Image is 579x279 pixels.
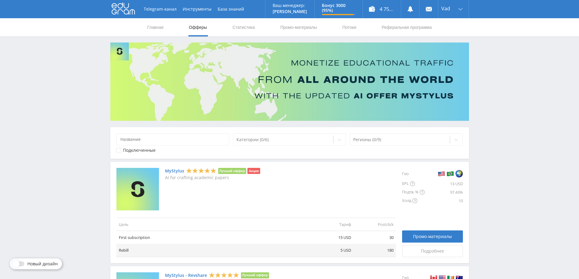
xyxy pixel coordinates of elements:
[353,231,396,244] td: 30
[353,244,396,257] td: 180
[209,272,239,278] div: 5 Stars
[116,168,159,210] img: MyStylus
[413,234,452,239] span: Промо-материалы
[116,231,311,244] td: First subscription
[311,244,353,257] td: 5 USD
[273,9,307,14] p: [PERSON_NAME]
[241,272,269,278] li: Лучший оффер
[311,218,353,231] td: Тариф
[165,175,260,180] p: AI for crafting academic papers
[402,188,425,196] div: Подтв. %
[425,188,463,196] div: 97.43%
[353,218,396,231] td: Postclick
[186,168,216,174] div: 5 Stars
[232,18,256,36] a: Статистика
[425,179,463,188] div: 13 USD
[280,18,317,36] a: Промо-материалы
[165,168,184,173] a: MyStylus
[188,18,208,36] a: Офферы
[402,179,425,188] div: EPL
[311,231,353,244] td: 15 USD
[402,168,425,179] div: Гео
[441,6,450,11] span: Vad
[402,230,463,243] a: Промо-материалы
[342,18,357,36] a: Потоки
[110,43,469,121] img: Banner
[322,3,355,13] p: Бонус 3000 (95%)
[402,196,425,205] div: Холд
[218,168,246,174] li: Лучший оффер
[147,18,164,36] a: Главная
[402,245,463,257] a: Подробнее
[165,273,207,278] a: MyStylus - Revshare
[247,168,260,174] li: Акция
[116,133,229,145] input: Название
[425,196,463,205] div: 10
[27,261,58,266] span: Новый дизайн
[381,18,433,36] a: Реферальная программа
[421,249,444,253] span: Подробнее
[116,218,311,231] td: Цель
[116,244,311,257] td: Rebill
[123,148,156,153] div: Подключенные
[273,3,307,8] p: Ваш менеджер:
